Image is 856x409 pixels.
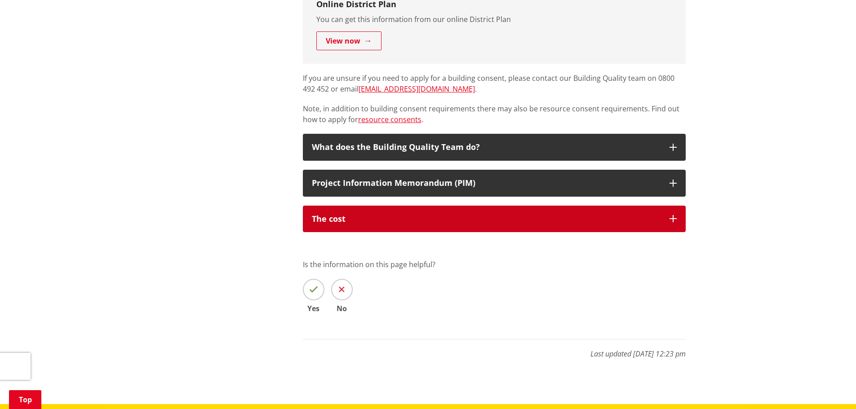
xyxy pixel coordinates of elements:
[331,305,353,312] span: No
[312,215,661,224] div: The cost
[303,259,686,270] p: Is the information on this page helpful?
[316,31,381,50] a: View now
[303,206,686,233] button: The cost
[303,170,686,197] button: Project Information Memorandum (PIM)
[358,114,421,124] a: resource consents
[815,371,847,404] iframe: Messenger Launcher
[303,305,324,312] span: Yes
[359,84,475,94] a: [EMAIL_ADDRESS][DOMAIN_NAME]
[312,179,661,188] div: Project Information Memorandum (PIM)
[316,14,672,25] p: You can get this information from our online District Plan
[303,103,686,125] p: Note, in addition to building consent requirements there may also be resource consent requirement...
[303,339,686,359] p: Last updated [DATE] 12:23 pm
[303,73,686,94] p: If you are unsure if you need to apply for a building consent, please contact our Building Qualit...
[312,143,661,152] div: What does the Building Quality Team do?
[9,390,41,409] a: Top
[303,134,686,161] button: What does the Building Quality Team do?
